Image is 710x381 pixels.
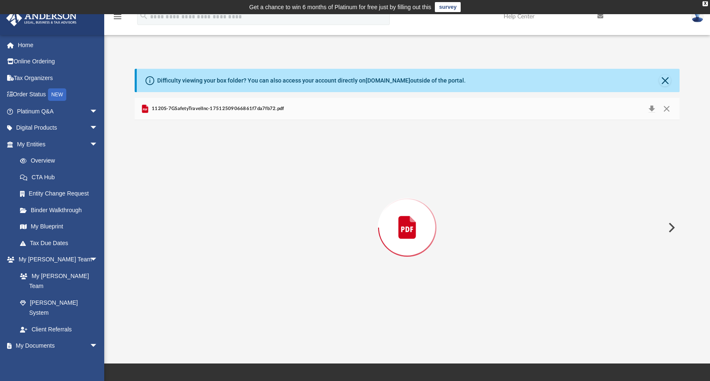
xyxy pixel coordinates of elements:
div: NEW [48,88,66,101]
a: CTA Hub [12,169,110,185]
img: User Pic [691,10,704,23]
a: My Documentsarrow_drop_down [6,338,106,354]
button: Download [644,103,659,115]
i: menu [113,12,123,22]
button: Close [659,75,671,86]
div: Get a chance to win 6 months of Platinum for free just by filling out this [249,2,432,12]
i: search [139,11,148,20]
span: arrow_drop_down [90,120,106,137]
button: Next File [662,216,680,239]
span: 1120S-7GSafetyTravelInc-17512509066861f7da7fb72.pdf [150,105,284,113]
a: My [PERSON_NAME] Team [12,268,102,294]
div: Difficulty viewing your box folder? You can also access your account directly on outside of the p... [157,76,466,85]
a: My [PERSON_NAME] Teamarrow_drop_down [6,251,106,268]
span: arrow_drop_down [90,251,106,268]
span: arrow_drop_down [90,103,106,120]
a: My Blueprint [12,218,106,235]
a: Tax Due Dates [12,235,110,251]
span: arrow_drop_down [90,136,106,153]
a: [PERSON_NAME] System [12,294,106,321]
a: Platinum Q&Aarrow_drop_down [6,103,110,120]
a: Binder Walkthrough [12,202,110,218]
a: Home [6,37,110,53]
a: Client Referrals [12,321,106,338]
button: Close [659,103,674,115]
div: close [702,1,708,6]
img: Anderson Advisors Platinum Portal [4,10,79,26]
a: [DOMAIN_NAME] [366,77,410,84]
div: Preview [135,98,680,335]
span: arrow_drop_down [90,338,106,355]
a: survey [435,2,461,12]
a: Entity Change Request [12,185,110,202]
a: Order StatusNEW [6,86,110,103]
a: Digital Productsarrow_drop_down [6,120,110,136]
a: Online Ordering [6,53,110,70]
a: menu [113,16,123,22]
a: My Entitiesarrow_drop_down [6,136,110,153]
a: Tax Organizers [6,70,110,86]
a: Overview [12,153,110,169]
